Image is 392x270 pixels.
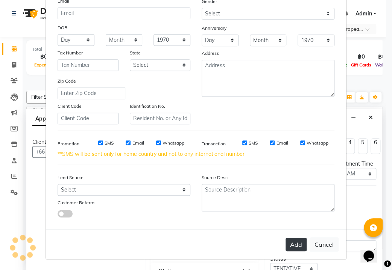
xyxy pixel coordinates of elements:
[58,59,119,71] input: Tax Number
[202,174,228,181] label: Source Desc
[163,140,184,146] label: Whatsapp
[310,237,339,252] button: Cancel
[58,150,334,158] div: **SMS will be sent only for home country and not to any international number
[286,238,307,251] button: Add
[58,140,79,147] label: Promotion
[58,199,96,206] label: Customer Referral
[276,140,288,146] label: Email
[130,50,141,56] label: State
[58,78,76,84] label: Zip Code
[105,140,114,146] label: SMS
[58,87,125,99] input: Enter Zip Code
[58,113,119,124] input: Client Code
[202,25,226,32] label: Anniversary
[132,140,144,146] label: Email
[130,103,165,110] label: Identification No.
[249,140,258,146] label: SMS
[58,24,67,31] label: DOB
[58,174,84,181] label: Lead Source
[130,113,191,124] input: Resident No. or Any Id
[202,50,219,57] label: Address
[58,103,82,110] label: Client Code
[202,140,226,147] label: Transaction
[58,50,83,56] label: Tax Number
[307,140,328,146] label: Whatsapp
[58,8,190,19] input: Email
